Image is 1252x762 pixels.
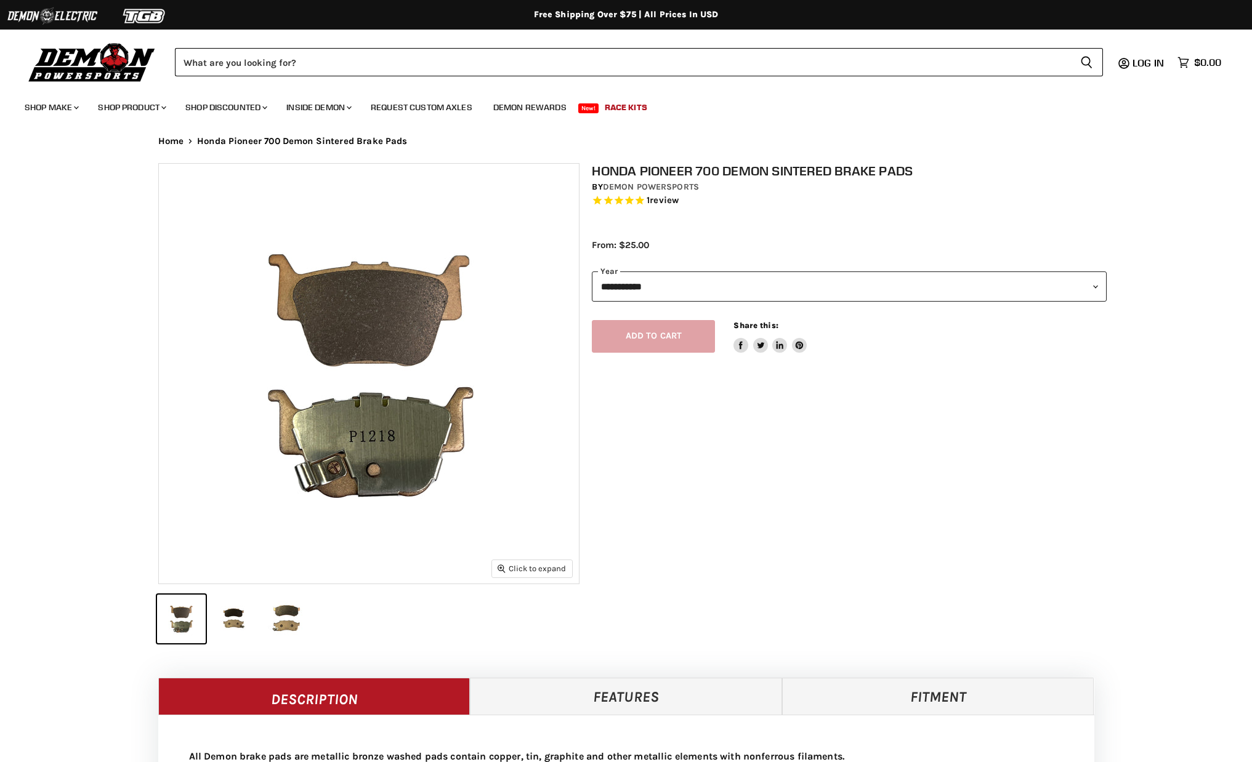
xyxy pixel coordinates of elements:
[176,95,275,120] a: Shop Discounted
[262,595,310,643] button: Honda Pioneer 700 Demon Sintered Brake Pads thumbnail
[99,4,191,28] img: TGB Logo 2
[158,136,184,146] a: Home
[175,48,1103,76] form: Product
[1133,57,1164,69] span: Log in
[15,95,86,120] a: Shop Make
[157,595,206,643] button: Honda Pioneer 700 Demon Sintered Brake Pads thumbnail
[592,195,1107,207] span: Rated 5.0 out of 5 stars 1 reviews
[592,239,649,251] span: From: $25.00
[733,321,778,330] span: Share this:
[592,163,1107,178] h1: Honda Pioneer 700 Demon Sintered Brake Pads
[603,182,699,192] a: Demon Powersports
[6,4,99,28] img: Demon Electric Logo 2
[134,9,1119,20] div: Free Shipping Over $75 | All Prices In USD
[592,180,1107,194] div: by
[15,90,1218,120] ul: Main menu
[592,271,1107,302] select: year
[650,195,679,206] span: review
[596,95,656,120] a: Race Kits
[782,678,1094,715] a: Fitment
[498,564,566,573] span: Click to expand
[647,195,679,206] span: 1 reviews
[175,48,1070,76] input: Search
[484,95,576,120] a: Demon Rewards
[492,560,572,577] button: Click to expand
[733,320,807,353] aside: Share this:
[134,136,1119,146] nav: Breadcrumbs
[1070,48,1103,76] button: Search
[89,95,174,120] a: Shop Product
[578,103,599,113] span: New!
[209,595,258,643] button: Honda Pioneer 700 Demon Sintered Brake Pads thumbnail
[158,678,471,715] a: Description
[361,95,482,120] a: Request Custom Axles
[197,136,407,146] span: Honda Pioneer 700 Demon Sintered Brake Pads
[1127,57,1171,68] a: Log in
[159,164,579,584] img: Honda Pioneer 700 Demon Sintered Brake Pads
[470,678,782,715] a: Features
[1194,57,1221,68] span: $0.00
[25,40,160,84] img: Demon Powersports
[1171,54,1227,71] a: $0.00
[277,95,359,120] a: Inside Demon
